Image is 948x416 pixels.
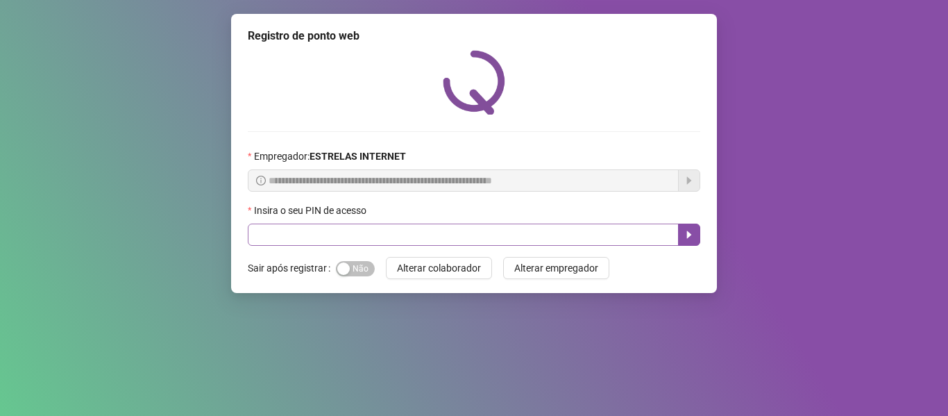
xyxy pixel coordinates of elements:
[248,257,336,279] label: Sair após registrar
[397,260,481,276] span: Alterar colaborador
[254,149,406,164] span: Empregador :
[514,260,598,276] span: Alterar empregador
[503,257,609,279] button: Alterar empregador
[310,151,406,162] strong: ESTRELAS INTERNET
[386,257,492,279] button: Alterar colaborador
[256,176,266,185] span: info-circle
[248,203,375,218] label: Insira o seu PIN de acesso
[443,50,505,115] img: QRPoint
[684,229,695,240] span: caret-right
[248,28,700,44] div: Registro de ponto web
